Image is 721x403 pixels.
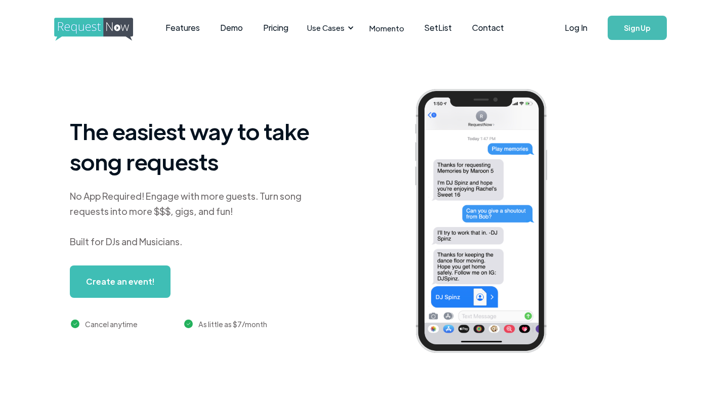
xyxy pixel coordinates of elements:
div: Use Cases [307,22,345,33]
div: As little as $7/month [198,318,267,330]
a: Demo [210,12,253,43]
img: green checkmark [71,320,79,328]
a: Pricing [253,12,299,43]
img: iphone screenshot [403,82,574,364]
img: green checkmark [184,320,193,328]
a: Features [155,12,210,43]
a: Momento [359,13,414,43]
a: Log In [555,10,598,46]
a: SetList [414,12,462,43]
h1: The easiest way to take song requests [70,116,323,176]
div: No App Required! Engage with more guests. Turn song requests into more $$$, gigs, and fun! Built ... [70,189,323,249]
div: Use Cases [301,12,357,43]
a: Create an event! [70,265,171,298]
img: requestnow logo [54,18,152,41]
div: Cancel anytime [85,318,138,330]
a: Contact [462,12,514,43]
a: home [54,18,130,38]
a: Sign Up [608,16,667,40]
